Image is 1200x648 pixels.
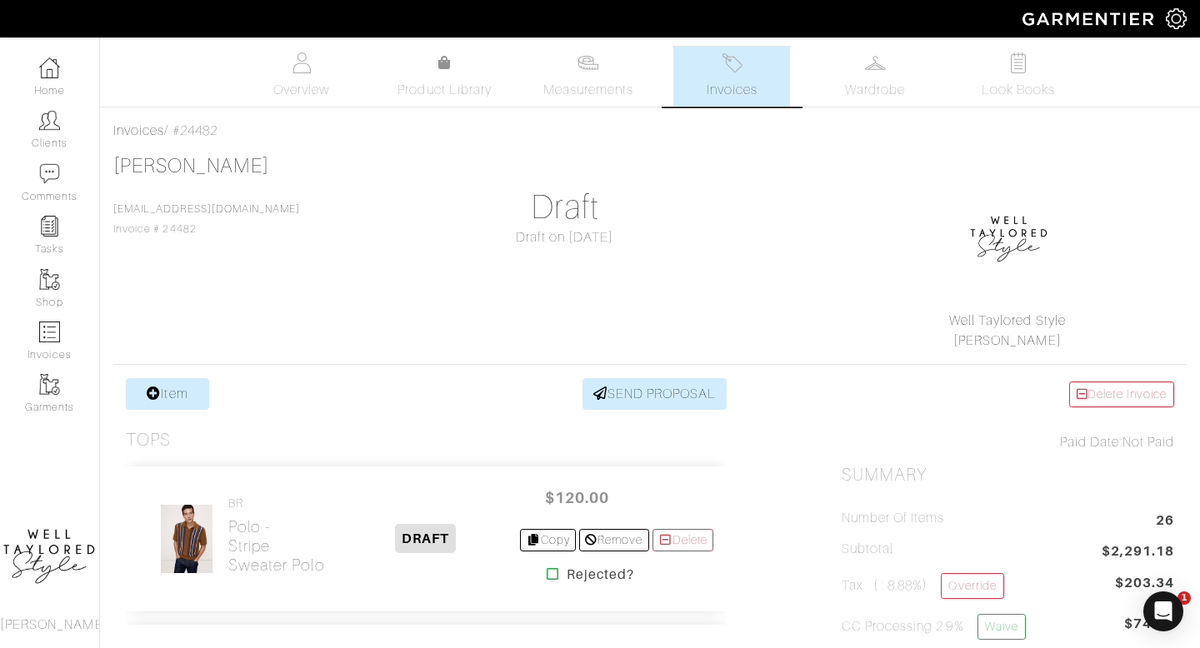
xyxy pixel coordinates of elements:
h2: Polo - Stripe Sweater Polo [228,517,331,575]
a: Delete Invoice [1069,381,1174,407]
a: SEND PROPOSAL [582,378,727,410]
img: garments-icon-b7da505a4dc4fd61783c78ac3ca0ef83fa9d6f193b1c9dc38574b1d14d53ca28.png [39,374,60,395]
img: gear-icon-white-bd11855cb880d31180b6d7d6211b90ccbf57a29d726f0c71d8c61bd08dd39cc2.png [1166,8,1187,29]
div: / #24482 [113,121,1187,141]
a: Overview [243,46,360,107]
span: $120.00 [527,480,627,516]
div: Not Paid [842,432,1174,452]
a: Well Taylored Style [949,313,1066,328]
span: Paid Date: [1060,435,1122,450]
a: Look Books [960,46,1077,107]
h5: CC Processing 2.9% [842,614,1026,640]
span: Look Books [982,80,1056,100]
h5: Number of Items [842,511,945,526]
span: Overview [273,80,329,100]
span: Wardrobe [845,80,905,100]
span: Product Library [397,80,492,100]
h4: BR [228,496,331,511]
img: reminder-icon-8004d30b9f0a5d33ae49ab947aed9ed385cf756f9e5892f1edd6e32f2345188e.png [39,216,60,237]
span: 1 [1177,591,1191,605]
span: 26 [1156,511,1174,533]
img: wardrobe-487a4870c1b7c33e795ec22d11cfc2ed9d08956e64fb3008fe2437562e282088.svg [865,52,886,73]
a: Product Library [387,53,503,100]
h2: Summary [842,465,1174,486]
img: QDDCmSP2b4ewNeoKvdaWPzJ2 [160,504,213,574]
a: Waive [977,614,1026,640]
a: Wardrobe [817,46,933,107]
a: Invoices [673,46,790,107]
a: Invoices [113,123,164,138]
a: Copy [520,529,576,551]
span: Measurements [543,80,634,100]
img: measurements-466bbee1fd09ba9460f595b01e5d73f9e2bff037440d3c8f018324cb6cdf7a4a.svg [577,52,598,73]
h5: Tax ( : 8.88%) [842,573,1004,599]
a: Delete [652,529,714,551]
span: $203.34 [1115,573,1174,593]
h5: Subtotal [842,541,893,557]
a: [PERSON_NAME] [113,155,269,177]
h3: Tops [126,430,171,451]
img: basicinfo-40fd8af6dae0f16599ec9e87c0ef1c0a1fdea2edbe929e3d69a839185d80c458.svg [291,52,312,73]
img: orders-icon-0abe47150d42831381b5fb84f609e132dff9fe21cb692f30cb5eec754e2cba89.png [39,322,60,342]
img: garments-icon-b7da505a4dc4fd61783c78ac3ca0ef83fa9d6f193b1c9dc38574b1d14d53ca28.png [39,269,60,290]
span: $2,291.18 [1102,541,1174,564]
a: Measurements [530,46,647,107]
span: Invoice # 24482 [113,203,300,235]
h1: Draft [398,187,731,227]
a: BR Polo -Stripe Sweater Polo [228,496,331,575]
img: orders-27d20c2124de7fd6de4e0e44c1d41de31381a507db9b33961299e4e07d508b8c.svg [722,52,742,73]
img: dashboard-icon-dbcd8f5a0b271acd01030246c82b418ddd0df26cd7fceb0bd07c9910d44c42f6.png [39,57,60,78]
div: Open Intercom Messenger [1143,591,1183,631]
img: comment-icon-a0a6a9ef722e966f86d9cbdc48e553b5cf19dbc54f86b18d962a5391bc8f6eb6.png [39,163,60,184]
span: DRAFT [395,524,456,553]
a: [PERSON_NAME] [953,333,1062,348]
span: $74.81 [1124,614,1174,646]
span: Invoices [707,80,757,100]
a: Item [126,378,209,410]
img: garmentier-logo-header-white-b43fb05a5012e4ada735d5af1a66efaba907eab6374d6393d1fbf88cb4ef424d.png [1014,4,1166,33]
img: 1593278135251.png.png [967,194,1051,277]
a: Override [941,573,1003,599]
img: todo-9ac3debb85659649dc8f770b8b6100bb5dab4b48dedcbae339e5042a72dfd3cc.svg [1008,52,1029,73]
a: [EMAIL_ADDRESS][DOMAIN_NAME] [113,203,300,215]
div: Draft on [DATE] [398,227,731,247]
strong: Rejected? [567,565,634,585]
img: clients-icon-6bae9207a08558b7cb47a8932f037763ab4055f8c8b6bfacd5dc20c3e0201464.png [39,110,60,131]
a: Remove [579,529,648,551]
